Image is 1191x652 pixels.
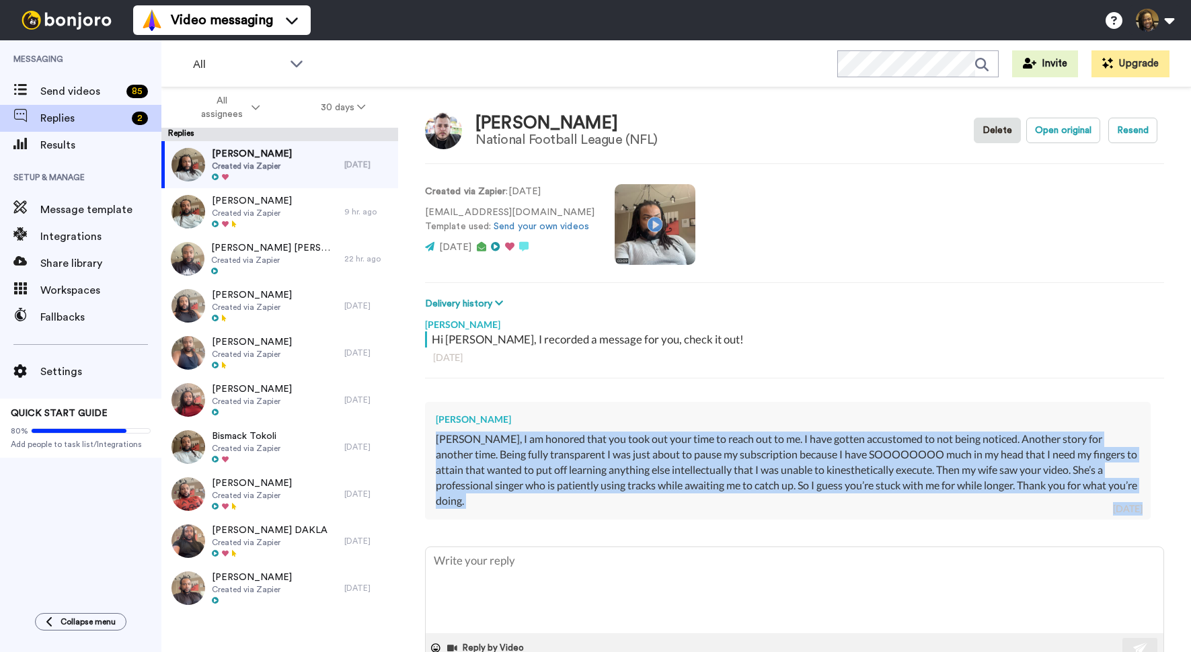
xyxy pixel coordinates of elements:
[425,187,506,196] strong: Created via Zapier
[439,243,471,252] span: [DATE]
[171,430,205,464] img: 8107f6ea-62d8-4a62-8986-dd0ee8da1aa9-thumb.jpg
[344,348,391,358] div: [DATE]
[212,477,292,490] span: [PERSON_NAME]
[974,118,1021,143] button: Delete
[344,300,391,311] div: [DATE]
[141,9,163,31] img: vm-color.svg
[436,413,1140,426] div: [PERSON_NAME]
[161,565,398,612] a: [PERSON_NAME]Created via Zapier[DATE]
[171,195,205,229] img: 64cd9dc1-4f4a-41d2-9dfb-45bee1a21e7e-thumb.jpg
[212,584,292,595] span: Created via Zapier
[193,56,283,73] span: All
[40,137,161,153] span: Results
[40,364,161,380] span: Settings
[171,477,205,511] img: d1571ce3-7078-4770-b1c3-993e7396c557-thumb.jpg
[425,206,594,234] p: [EMAIL_ADDRESS][DOMAIN_NAME] Template used:
[171,571,205,605] img: 4fa2d431-9224-4be4-a620-782b4e202ff9-thumb.jpg
[212,194,292,208] span: [PERSON_NAME]
[436,432,1140,508] div: [PERSON_NAME], I am honored that you took out your time to reach out to me. I have gotten accusto...
[212,430,280,443] span: Bismack Tokoli
[212,288,292,302] span: [PERSON_NAME]
[425,296,507,311] button: Delivery history
[1026,118,1100,143] button: Open original
[212,396,292,407] span: Created via Zapier
[291,95,396,120] button: 30 days
[161,423,398,471] a: Bismack TokoliCreated via Zapier[DATE]
[161,235,398,282] a: [PERSON_NAME] [PERSON_NAME]Created via Zapier22 hr. ago
[494,222,589,231] a: Send your own videos
[344,442,391,452] div: [DATE]
[212,490,292,501] span: Created via Zapier
[344,395,391,405] div: [DATE]
[344,159,391,170] div: [DATE]
[35,613,126,630] button: Collapse menu
[164,89,291,126] button: All assignees
[212,571,292,584] span: [PERSON_NAME]
[132,112,148,125] div: 2
[344,489,391,499] div: [DATE]
[344,536,391,546] div: [DATE]
[1108,118,1157,143] button: Resend
[171,524,205,558] img: 9ca10852-8b39-46ae-9fb5-ec5ae229bc85-thumb.jpg
[212,524,328,537] span: [PERSON_NAME] DAKLA
[171,11,273,30] span: Video messaging
[194,94,249,121] span: All assignees
[432,331,1161,348] div: Hi [PERSON_NAME], I recorded a message for you, check it out!
[40,83,121,99] span: Send videos
[433,351,1156,364] div: [DATE]
[171,289,205,323] img: c6c3fed0-f865-4282-a34d-1622792172c1-thumb.jpg
[171,336,205,370] img: f791502f-7af2-47c3-ae7c-ddb7a6141788-thumb.jpg
[475,114,658,133] div: [PERSON_NAME]
[11,425,28,436] span: 80%
[161,188,398,235] a: [PERSON_NAME]Created via Zapier9 hr. ago
[11,439,151,450] span: Add people to task list/Integrations
[161,376,398,423] a: [PERSON_NAME]Created via Zapier[DATE]
[40,202,161,218] span: Message template
[171,242,204,276] img: 4c1ebf75-0077-4a4e-b2d5-389313698e97-thumb.jpg
[16,11,117,30] img: bj-logo-header-white.svg
[1091,50,1169,77] button: Upgrade
[161,282,398,329] a: [PERSON_NAME]Created via Zapier[DATE]
[40,309,161,325] span: Fallbacks
[212,349,292,360] span: Created via Zapier
[212,161,292,171] span: Created via Zapier
[344,583,391,594] div: [DATE]
[1012,50,1078,77] button: Invite
[425,185,594,199] p: : [DATE]
[40,282,161,298] span: Workspaces
[425,311,1164,331] div: [PERSON_NAME]
[212,147,292,161] span: [PERSON_NAME]
[212,208,292,218] span: Created via Zapier
[161,128,398,141] div: Replies
[40,110,126,126] span: Replies
[212,537,328,548] span: Created via Zapier
[40,255,161,272] span: Share library
[161,329,398,376] a: [PERSON_NAME]Created via Zapier[DATE]
[1113,502,1143,516] div: [DATE]
[425,112,462,149] img: Image of Corey White
[61,616,116,627] span: Collapse menu
[11,409,108,418] span: QUICK START GUIDE
[344,253,391,264] div: 22 hr. ago
[212,443,280,454] span: Created via Zapier
[212,335,292,349] span: [PERSON_NAME]
[161,141,398,188] a: [PERSON_NAME]Created via Zapier[DATE]
[344,206,391,217] div: 9 hr. ago
[40,229,161,245] span: Integrations
[171,383,205,417] img: 52a577d9-7802-4f05-ae8d-b08150df9b70-thumb.jpg
[212,302,292,313] span: Created via Zapier
[475,132,658,147] div: National Football League (NFL)
[161,471,398,518] a: [PERSON_NAME]Created via Zapier[DATE]
[211,241,338,255] span: [PERSON_NAME] [PERSON_NAME]
[211,255,338,266] span: Created via Zapier
[212,382,292,396] span: [PERSON_NAME]
[161,518,398,565] a: [PERSON_NAME] DAKLACreated via Zapier[DATE]
[126,85,148,98] div: 85
[171,148,205,181] img: a83bb9c2-eb9a-4d64-b212-52288ea853cc-thumb.jpg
